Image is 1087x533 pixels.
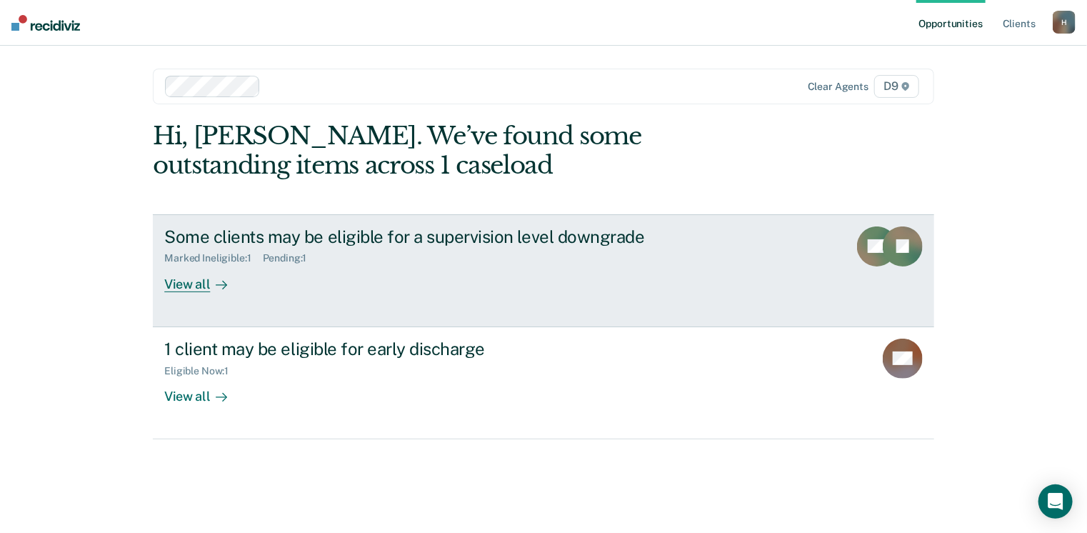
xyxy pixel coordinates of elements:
div: Pending : 1 [263,252,319,264]
span: D9 [874,75,919,98]
div: Open Intercom Messenger [1038,484,1073,519]
div: Hi, [PERSON_NAME]. We’ve found some outstanding items across 1 caseload [153,121,778,180]
div: Eligible Now : 1 [164,365,240,377]
button: H [1053,11,1076,34]
div: Clear agents [808,81,868,93]
div: Some clients may be eligible for a supervision level downgrade [164,226,666,247]
a: 1 client may be eligible for early dischargeEligible Now:1View all [153,327,934,439]
div: Marked Ineligible : 1 [164,252,262,264]
div: 1 client may be eligible for early discharge [164,339,666,359]
div: View all [164,264,244,292]
img: Recidiviz [11,15,80,31]
a: Some clients may be eligible for a supervision level downgradeMarked Ineligible:1Pending:1View all [153,214,934,327]
div: View all [164,377,244,404]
